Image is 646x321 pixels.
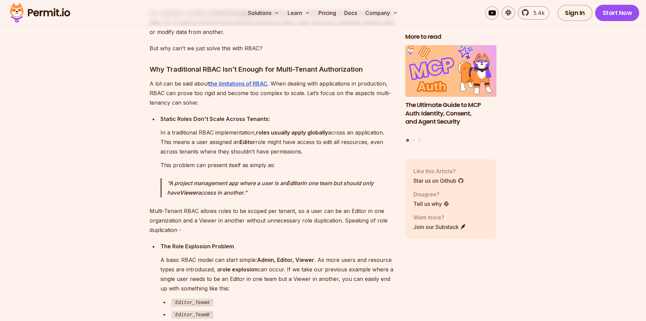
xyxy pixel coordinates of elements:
code: Editor_TeamA [171,299,214,307]
a: Docs [341,6,360,20]
a: 5.4k [518,6,549,20]
p: A lot can be said about . When dealing with applications in production, RBAC can prove too rigid ... [150,79,394,107]
h2: More to read [405,33,497,41]
a: Join our Substack [413,222,466,231]
span: 5.4k [529,9,545,17]
a: The Ultimate Guide to MCP Auth: Identity, Consent, and Agent SecurityThe Ultimate Guide to MCP Au... [405,45,497,135]
a: the limitations of RBAC [209,80,268,87]
p: A project management app where a user is an in one team but should only have access in another. [167,178,394,197]
img: Permit logo [7,1,73,24]
strong: roles usually apply globally [256,129,328,136]
button: Solutions [245,6,282,20]
div: Posts [405,45,497,143]
strong: Viewer [180,189,198,196]
a: Star us on Github [413,176,464,184]
strong: The Role Explosion Problem [160,243,234,250]
strong: Editor [240,139,255,145]
img: The Ultimate Guide to MCP Auth: Identity, Consent, and Agent Security [405,45,497,97]
strong: Static Roles Don't Scale Across Tenants: [160,115,270,122]
code: Editor_TeamB [171,311,214,319]
button: Go to slide 1 [406,139,409,142]
h3: The Ultimate Guide to MCP Auth: Identity, Consent, and Agent Security [405,101,497,126]
p: Want more? [413,213,466,221]
a: Tell us why [413,199,449,208]
p: Multi-Tenant RBAC allows roles to be scoped per tenant, so a user can be an Editor in one organiz... [150,206,394,235]
p: Like this Article? [413,167,464,175]
button: Go to slide 2 [412,139,415,141]
p: This problem can present itself as simply as: [160,160,394,170]
li: 1 of 3 [405,45,497,135]
p: But why can’t we just solve this with RBAC? [150,43,394,53]
h3: Why Traditional RBAC Isn’t Enough for Multi-Tenant Authorization [150,64,394,75]
a: Sign In [557,5,592,21]
button: Company [363,6,401,20]
a: Pricing [316,6,339,20]
a: Start Now [595,5,640,21]
p: In a traditional RBAC implementation, across an application. This means a user assigned an role m... [160,128,394,156]
p: A basic RBAC model can start simple: . As more users and resource types are introduced, a can occ... [160,255,394,293]
button: Go to slide 3 [418,139,421,141]
strong: role explosion [220,266,258,273]
strong: Editor [287,180,302,186]
strong: Admin, Editor, Viewer [257,256,314,263]
button: Learn [285,6,313,20]
p: Disagree? [413,190,449,198]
